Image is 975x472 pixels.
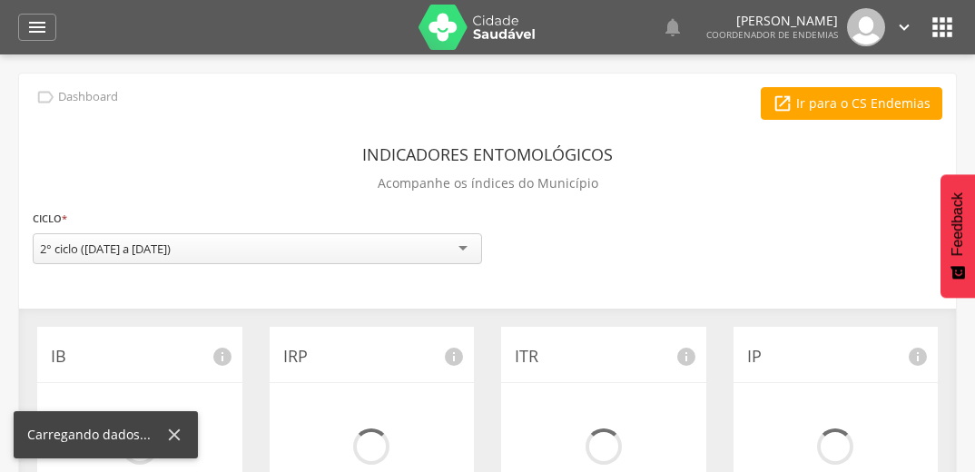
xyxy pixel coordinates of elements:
i:  [35,87,55,107]
p: [PERSON_NAME] [706,15,838,27]
i: info [907,346,929,368]
span: Coordenador de Endemias [706,28,838,41]
a:  [894,8,914,46]
a: Ir para o CS Endemias [761,87,942,120]
a:  [662,8,684,46]
p: IP [747,345,925,369]
p: Acompanhe os índices do Município [378,171,598,196]
i:  [26,16,48,38]
i: info [212,346,233,368]
label: Ciclo [33,209,67,229]
a:  [18,14,56,41]
header: Indicadores Entomológicos [362,138,613,171]
p: Dashboard [58,90,118,104]
button: Feedback - Mostrar pesquisa [941,174,975,298]
span: Feedback [950,192,966,256]
div: Carregando dados... [27,426,164,444]
i: info [443,346,465,368]
p: IRP [283,345,461,369]
i:  [662,16,684,38]
i: info [675,346,697,368]
p: ITR [515,345,693,369]
i:  [928,13,957,42]
i:  [773,93,793,113]
i:  [894,17,914,37]
div: 2° ciclo ([DATE] a [DATE]) [40,241,171,257]
p: IB [51,345,229,369]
